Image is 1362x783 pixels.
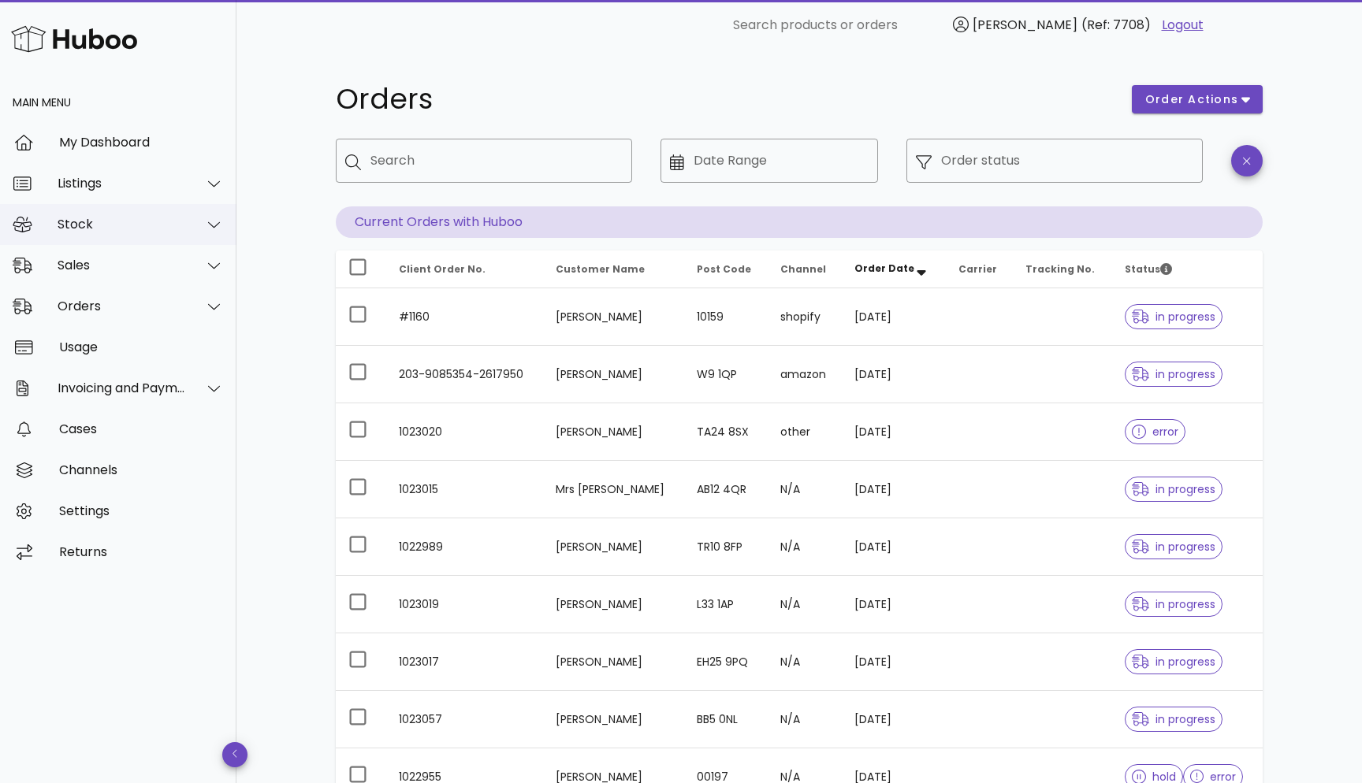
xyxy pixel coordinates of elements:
td: [DATE] [842,633,946,691]
td: 1023019 [386,576,543,633]
th: Order Date: Sorted descending. Activate to remove sorting. [842,250,946,288]
td: 1023017 [386,633,543,691]
td: TR10 8FP [684,518,768,576]
td: amazon [768,346,842,403]
td: [DATE] [842,518,946,576]
td: [PERSON_NAME] [543,403,683,461]
span: Status [1125,262,1172,276]
td: N/A [768,461,842,518]
th: Customer Name [543,250,683,288]
td: [DATE] [842,288,946,346]
td: Mrs [PERSON_NAME] [543,461,683,518]
span: order actions [1144,91,1239,108]
td: L33 1AP [684,576,768,633]
span: hold [1132,771,1176,782]
div: Cases [59,421,224,436]
td: [PERSON_NAME] [543,576,683,633]
div: Sales [58,258,186,273]
td: BB5 0NL [684,691,768,748]
th: Channel [768,250,842,288]
th: Client Order No. [386,250,543,288]
td: [DATE] [842,576,946,633]
span: Post Code [697,262,751,276]
button: order actions [1132,85,1263,113]
td: [PERSON_NAME] [543,691,683,748]
td: EH25 9PQ [684,633,768,691]
span: in progress [1132,599,1215,610]
span: Tracking No. [1025,262,1095,276]
td: N/A [768,691,842,748]
td: [DATE] [842,403,946,461]
span: error [1190,771,1237,782]
td: 10159 [684,288,768,346]
div: Stock [58,217,186,232]
th: Carrier [946,250,1013,288]
td: [DATE] [842,346,946,403]
div: Listings [58,176,186,191]
th: Post Code [684,250,768,288]
span: Carrier [958,262,997,276]
span: in progress [1132,484,1215,495]
td: N/A [768,518,842,576]
div: Channels [59,462,224,477]
td: N/A [768,576,842,633]
td: [PERSON_NAME] [543,633,683,691]
span: in progress [1132,714,1215,725]
p: Current Orders with Huboo [336,206,1263,238]
td: [DATE] [842,691,946,748]
td: [PERSON_NAME] [543,518,683,576]
span: Order Date [854,262,914,275]
span: Client Order No. [399,262,486,276]
td: AB12 4QR [684,461,768,518]
td: [PERSON_NAME] [543,346,683,403]
span: in progress [1132,656,1215,667]
td: 1023057 [386,691,543,748]
div: Returns [59,544,224,559]
span: in progress [1132,369,1215,380]
td: shopify [768,288,842,346]
td: N/A [768,633,842,691]
h1: Orders [336,85,1113,113]
img: Huboo Logo [11,22,137,56]
th: Status [1112,250,1263,288]
div: Settings [59,503,224,518]
th: Tracking No. [1013,250,1112,288]
td: [PERSON_NAME] [543,288,683,346]
span: Customer Name [556,262,645,276]
div: My Dashboard [59,135,224,150]
span: [PERSON_NAME] [973,16,1077,34]
div: Usage [59,340,224,354]
td: 203-9085354-2617950 [386,346,543,403]
td: 1023015 [386,461,543,518]
span: (Ref: 7708) [1081,16,1151,34]
td: TA24 8SX [684,403,768,461]
a: Logout [1162,16,1204,35]
div: Invoicing and Payments [58,380,186,395]
span: Channel [780,262,826,276]
div: Orders [58,299,186,314]
td: 1023020 [386,403,543,461]
td: [DATE] [842,461,946,518]
td: #1160 [386,288,543,346]
td: other [768,403,842,461]
span: error [1132,426,1178,437]
td: W9 1QP [684,346,768,403]
span: in progress [1132,311,1215,322]
span: in progress [1132,541,1215,552]
td: 1022989 [386,518,543,576]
